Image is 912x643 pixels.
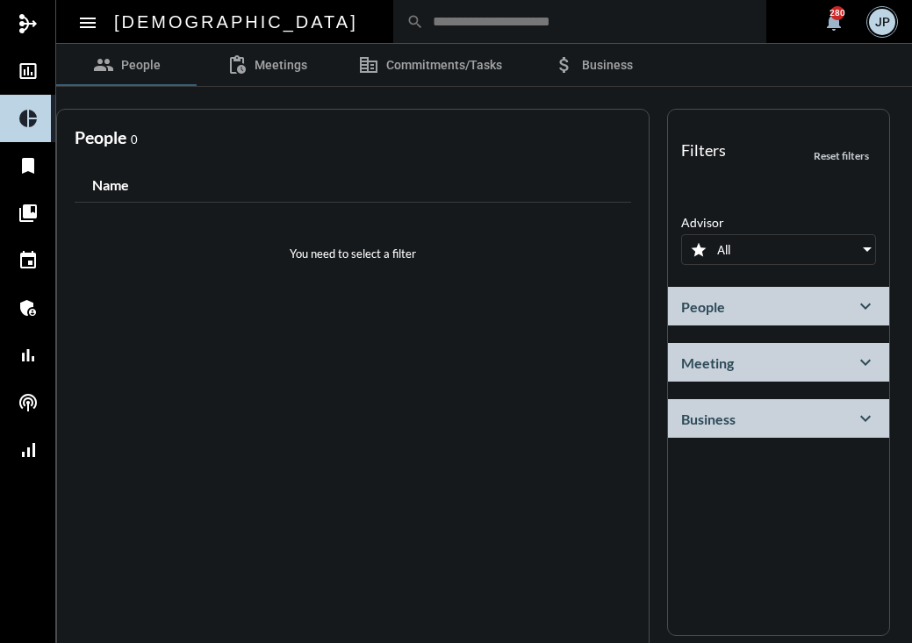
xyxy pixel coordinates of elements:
[18,61,39,82] mat-icon: insert_chart_outlined
[118,246,587,261] p: You need to select a filter
[93,54,114,75] mat-icon: group
[406,13,424,31] mat-icon: search
[358,54,379,75] mat-icon: corporate_fare
[681,411,736,427] h2: Business
[18,297,39,318] mat-icon: admin_panel_settings
[337,44,523,86] a: Commitments/Tasks
[77,12,98,33] mat-icon: Side nav toggle icon
[70,4,105,39] button: Toggle sidenav
[18,155,39,176] mat-icon: bookmark
[131,132,138,146] span: 0
[869,9,895,35] div: JP
[114,8,358,36] h2: [DEMOGRAPHIC_DATA]
[226,54,248,75] mat-icon: pending_actions
[18,250,39,271] mat-icon: event
[523,44,664,86] a: Business
[855,296,876,317] mat-icon: expand_more
[681,354,734,371] h2: Meeting
[681,215,724,230] p: Advisor
[18,439,39,461] mat-icon: signal_cellular_alt
[56,44,197,86] a: People
[18,108,39,129] mat-icon: pie_chart
[386,58,502,72] span: Commitments/Tasks
[582,58,633,72] span: Business
[681,298,725,315] h2: People
[855,352,876,373] mat-icon: expand_more
[830,6,844,20] div: 280
[18,392,39,413] mat-icon: podcasts
[807,149,876,162] button: Reset filters
[121,58,161,72] span: People
[18,345,39,366] mat-icon: bar_chart
[197,44,337,86] a: Meetings
[717,243,730,257] span: All
[75,127,131,147] h2: People
[255,58,307,72] span: Meetings
[855,408,876,429] mat-icon: expand_more
[823,11,844,32] mat-icon: notifications
[18,203,39,224] mat-icon: collections_bookmark
[18,13,39,34] mat-icon: mediation
[554,54,575,75] mat-icon: attach_money
[681,140,726,160] h2: Filters
[92,176,129,193] p: Name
